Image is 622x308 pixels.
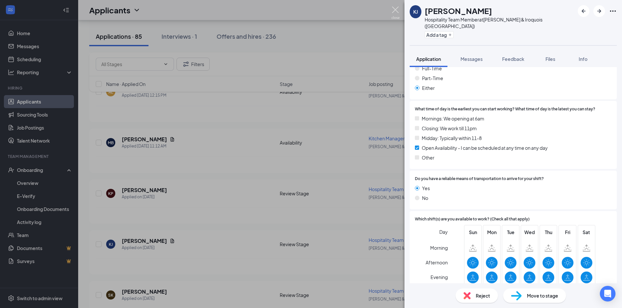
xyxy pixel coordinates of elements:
span: Messages [460,56,483,62]
span: Tue [505,229,516,236]
span: Midday: Typically within 11-8 [422,134,482,142]
h1: [PERSON_NAME] [425,5,492,16]
span: Sat [581,229,592,236]
span: Full-Time [422,65,442,72]
span: Part-Time [422,75,443,82]
button: PlusAdd a tag [425,31,454,38]
span: Application [416,56,441,62]
span: No [422,194,428,202]
span: Move to stage [527,292,558,299]
span: Mornings: We opening at 6am [422,115,484,122]
span: Wed [524,229,535,236]
span: Either [422,84,435,91]
span: Day [439,228,448,235]
span: Evening [431,271,448,283]
svg: ArrowRight [595,7,603,15]
svg: Ellipses [609,7,617,15]
span: Files [545,56,555,62]
span: Mon [486,229,498,236]
span: What time of day is the earliest you can start working? What time of day is the latest you can stay? [415,106,595,112]
svg: ArrowLeftNew [580,7,587,15]
button: ArrowRight [593,5,605,17]
span: Open Availability - I can be scheduled at any time on any day [422,144,548,151]
div: KJ [413,8,418,15]
span: Yes [422,185,430,192]
span: Other [422,154,434,161]
span: Closing: We work till 11pm [422,125,477,132]
span: Sun [467,229,479,236]
span: Afternoon [426,257,448,268]
button: ArrowLeftNew [578,5,589,17]
span: Which shift(s) are you available to work? (Check all that apply) [415,216,530,222]
div: Hospitality Team Member at [PERSON_NAME] & Iroquois ([GEOGRAPHIC_DATA]) [425,16,574,29]
span: Thu [543,229,554,236]
span: Morning [430,242,448,254]
span: Feedback [502,56,524,62]
span: Info [579,56,587,62]
svg: Plus [448,33,452,37]
div: Open Intercom Messenger [600,286,615,301]
span: Do you have a reliable means of transportation to arrive for your shift? [415,176,544,182]
span: Fri [562,229,573,236]
span: Reject [476,292,490,299]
